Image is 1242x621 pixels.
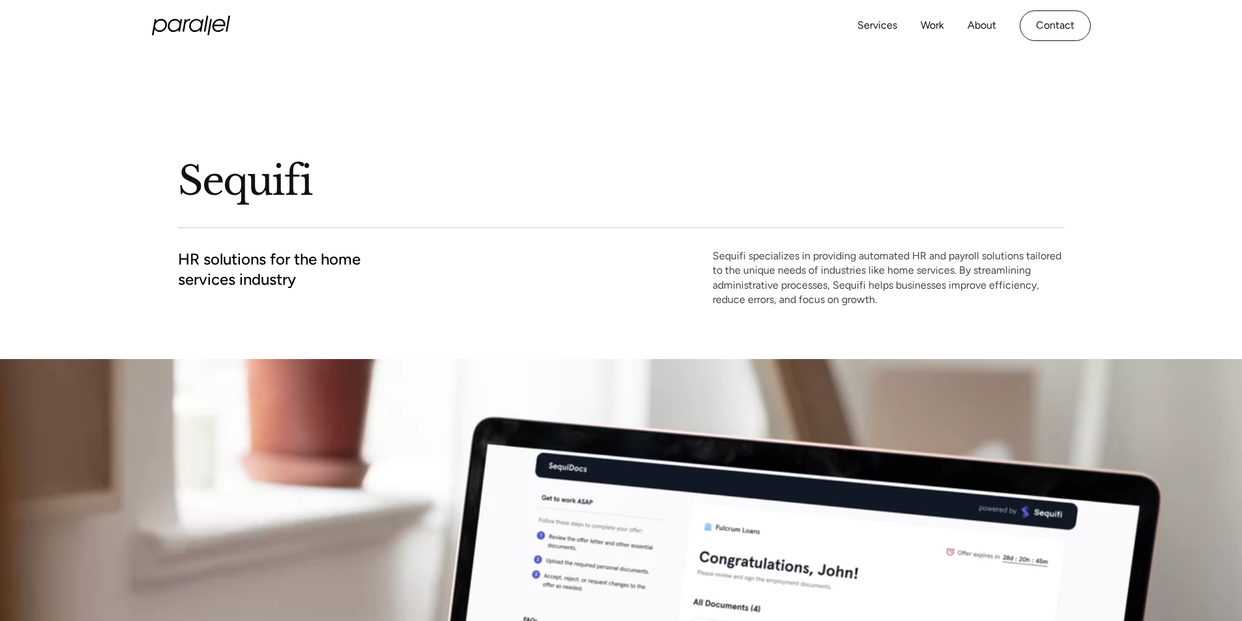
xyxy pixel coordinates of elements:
a: About [968,16,996,35]
a: Services [857,16,897,35]
a: Work [921,16,944,35]
a: home [152,16,230,35]
p: Sequifi specializes in providing automated HR and payroll solutions tailored to the unique needs ... [713,249,1065,308]
h1: Sequifi [178,156,700,207]
h2: HR solutions for the home services industry [178,249,361,289]
a: Contact [1020,10,1091,41]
